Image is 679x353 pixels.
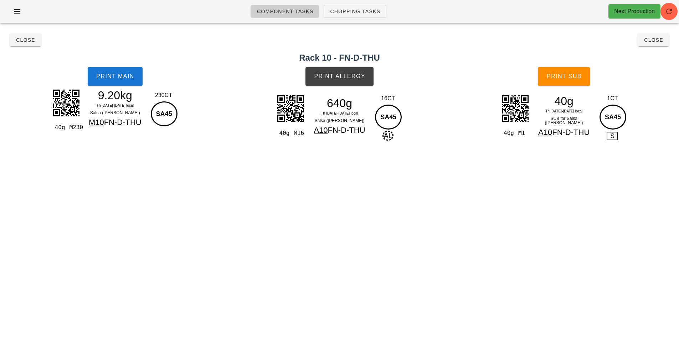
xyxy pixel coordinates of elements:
a: Component Tasks [251,5,319,18]
div: SUB for Salsa ([PERSON_NAME]) [533,115,595,126]
div: SA45 [151,101,178,126]
span: Close [644,37,663,43]
button: Print Sub [538,67,590,86]
div: 640g [309,98,371,109]
button: Print Main [88,67,143,86]
div: M16 [291,128,305,138]
div: Next Production [614,7,655,16]
span: Print Allergy [314,73,365,80]
div: 16CT [373,94,403,103]
span: A10 [538,128,552,137]
span: Th [DATE]-[DATE] local [321,111,358,115]
div: 1CT [598,94,627,103]
span: Print Sub [546,73,582,80]
div: 40g [533,96,595,106]
div: Salsa ([PERSON_NAME]) [309,117,371,124]
div: M1 [515,128,530,138]
h2: Rack 10 - FN-D-THU [4,51,675,64]
button: Print Allergy [305,67,374,86]
span: Close [16,37,35,43]
div: 9.20kg [84,90,146,101]
span: Th [DATE]-[DATE] local [545,109,582,113]
span: A10 [314,126,328,135]
div: M230 [67,123,81,132]
div: 40g [276,128,291,138]
div: 230CT [149,91,179,100]
div: SA45 [600,105,626,130]
div: SA45 [375,105,402,130]
span: Print Main [96,73,134,80]
span: AL [382,131,393,141]
span: FN-D-THU [328,126,365,135]
div: 40g [52,123,66,132]
img: wIEH4k+75A22QAAAABJRU5ErkJggg== [497,91,533,126]
span: S [607,132,618,140]
span: Component Tasks [257,9,313,14]
span: FN-D-THU [552,128,590,137]
div: 40g [501,128,515,138]
button: Close [10,34,41,46]
span: Th [DATE]-[DATE] local [97,104,134,107]
span: M10 [89,118,104,127]
img: 11oA+9kmKIAAAAABJRU5ErkJggg== [48,85,84,121]
span: Chopping Tasks [330,9,380,14]
span: FN-D-THU [104,118,142,127]
a: Chopping Tasks [324,5,386,18]
button: Close [638,34,669,46]
div: Salsa ([PERSON_NAME]) [84,109,146,116]
img: 8g3F9VDk0TaNBh8kTqEAEZCyGv+jHQIwDchgwgMfaY+uFd+DCAQQgBIK0NCyEq0wV4hBIC0MiSErEQb7BVCAEgrQ0LISrTBXi... [273,91,308,126]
